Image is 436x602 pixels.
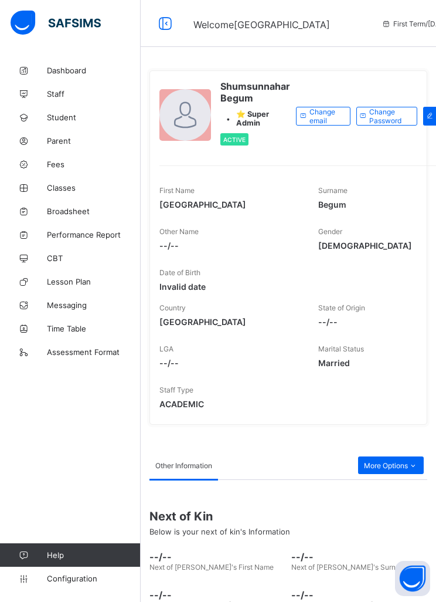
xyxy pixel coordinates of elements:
[309,107,341,125] span: Change email
[159,344,173,353] span: LGA
[47,66,141,75] span: Dashboard
[47,253,141,263] span: CBT
[193,19,330,31] span: Welcome [GEOGRAPHIC_DATA]
[220,80,290,104] span: Shumsunnahar Begum
[220,110,290,127] div: •
[159,385,193,394] span: Staff Type
[47,207,141,216] span: Broadsheet
[291,589,427,601] span: --/--
[47,113,141,122] span: Student
[364,461,418,470] span: More Options
[223,136,246,143] span: Active
[149,527,290,536] span: Below is your next of kin's Information
[47,89,141,99] span: Staff
[47,277,141,286] span: Lesson Plan
[236,110,290,127] span: ⭐ Super Admin
[159,241,301,251] span: --/--
[149,551,285,563] span: --/--
[291,563,410,571] span: Next of [PERSON_NAME]'s Surname
[159,317,301,327] span: [GEOGRAPHIC_DATA]
[395,561,430,596] button: Open asap
[47,160,141,169] span: Fees
[47,550,140,560] span: Help
[47,230,141,239] span: Performance Report
[318,227,342,236] span: Gender
[47,574,140,583] span: Configuration
[47,347,141,357] span: Assessment Format
[155,461,212,470] span: Other Information
[159,227,199,236] span: Other Name
[47,183,141,192] span: Classes
[318,303,365,312] span: State of Origin
[149,509,427,523] span: Next of Kin
[159,399,301,409] span: ACADEMIC
[47,136,141,146] span: Parent
[369,107,408,125] span: Change Password
[47,324,141,333] span: Time Table
[159,303,186,312] span: Country
[318,186,348,195] span: Surname
[159,199,301,209] span: [GEOGRAPHIC_DATA]
[291,551,427,563] span: --/--
[159,186,195,195] span: First Name
[11,11,101,35] img: safsims
[149,589,285,601] span: --/--
[159,282,301,292] span: Invalid date
[159,268,200,277] span: Date of Birth
[159,358,301,368] span: --/--
[149,563,274,571] span: Next of [PERSON_NAME]'s First Name
[47,300,141,310] span: Messaging
[318,344,364,353] span: Marital Status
